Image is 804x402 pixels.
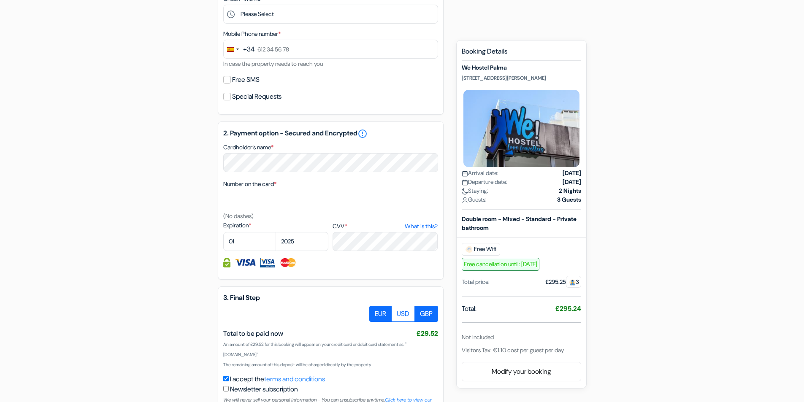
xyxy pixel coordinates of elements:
[462,197,468,203] img: user_icon.svg
[223,221,328,230] label: Expiration
[462,364,581,380] a: Modify your booking
[370,306,438,322] div: Basic radio toggle button group
[569,279,576,286] img: guest.svg
[559,186,581,195] strong: 2 Nights
[462,188,468,194] img: moon.svg
[391,306,415,322] label: USD
[417,329,438,338] span: £29.52
[466,246,472,253] img: free_wifi.svg
[557,195,581,204] strong: 3 Guests
[333,222,438,231] label: CVV
[223,342,406,357] small: An amount of £29.52 for this booking will appear on your credit card or debit card statement as: ...
[223,60,323,67] small: In case the property needs to reach you
[414,306,438,322] label: GBP
[462,243,500,256] span: Free Wifi
[223,40,438,59] input: 612 34 56 78
[462,258,539,271] span: Free cancellation until: [DATE]
[223,143,273,152] label: Cardholder’s name
[232,91,282,103] label: Special Requests
[545,278,581,286] div: £295.25
[235,258,256,267] img: Visa
[462,215,577,232] b: Double room - Mixed - Standard - Private bathroom
[462,178,507,186] span: Departure date:
[223,180,276,189] label: Number on the card
[264,375,325,383] a: terms and conditions
[357,129,368,139] a: error_outline
[462,75,581,81] p: [STREET_ADDRESS][PERSON_NAME]
[224,40,255,58] button: Change country, selected Spain (+34)
[462,195,487,204] span: Guests:
[555,304,581,313] strong: £295.24
[279,258,297,267] img: Master Card
[462,186,488,195] span: Staying:
[223,129,438,139] h5: 2. Payment option - Secured and Encrypted
[232,74,260,86] label: Free SMS
[230,374,325,384] label: I accept the
[260,258,275,267] img: Visa Electron
[223,258,230,267] img: Credit card information fully secured and encrypted
[462,346,564,354] span: Visitors Tax: €1.10 cost per guest per day
[223,329,283,338] span: Total to be paid now
[462,47,581,61] h5: Booking Details
[405,222,438,231] a: What is this?
[223,362,372,367] small: The remaining amount of this deposit will be charged directly by the property.
[462,304,476,314] span: Total:
[462,179,468,186] img: calendar.svg
[462,169,498,178] span: Arrival date:
[243,44,255,54] div: +34
[462,278,490,286] div: Total price:
[462,64,581,71] h5: We Hostel Palma
[462,333,581,342] div: Not included
[223,30,281,38] label: Mobile Phone number
[566,276,581,288] span: 3
[369,306,392,322] label: EUR
[563,169,581,178] strong: [DATE]
[462,170,468,177] img: calendar.svg
[223,294,438,302] h5: 3. Final Step
[230,384,298,394] label: Newsletter subscription
[223,212,254,220] small: (No dashes)
[563,178,581,186] strong: [DATE]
